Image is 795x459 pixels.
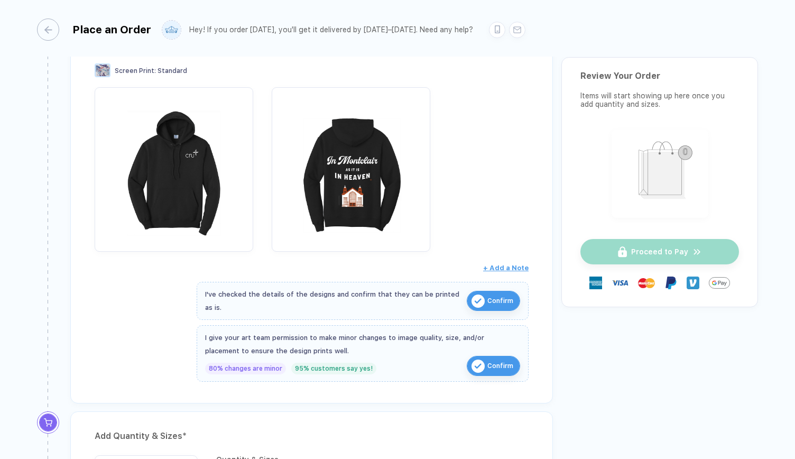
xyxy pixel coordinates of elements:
[487,357,513,374] span: Confirm
[467,356,520,376] button: iconConfirm
[277,93,425,241] img: e1a39bc7-3353-4bca-87e6-af01d7981d1f_nt_back_1757618715620.jpg
[616,134,704,211] img: shopping_bag.png
[472,360,485,373] img: icon
[580,91,739,108] div: Items will start showing up here once you add quantity and sizes.
[100,93,248,241] img: e1a39bc7-3353-4bca-87e6-af01d7981d1f_nt_front_1757618715618.jpg
[483,260,529,277] button: + Add a Note
[589,277,602,289] img: express
[612,274,628,291] img: visa
[158,67,187,75] span: Standard
[472,295,485,308] img: icon
[115,67,156,75] span: Screen Print :
[487,292,513,309] span: Confirm
[205,288,461,314] div: I've checked the details of the designs and confirm that they can be printed as is.
[638,274,655,291] img: master-card
[709,272,730,293] img: GPay
[189,25,473,34] div: Hey! If you order [DATE], you'll get it delivered by [DATE]–[DATE]. Need any help?
[467,291,520,311] button: iconConfirm
[664,277,677,289] img: Paypal
[483,264,529,272] span: + Add a Note
[162,21,181,39] img: user profile
[687,277,699,289] img: Venmo
[95,63,110,77] img: Screen Print
[205,331,520,357] div: I give your art team permission to make minor changes to image quality, size, and/or placement to...
[291,363,376,374] div: 95% customers say yes!
[95,428,529,445] div: Add Quantity & Sizes
[580,71,739,81] div: Review Your Order
[205,363,286,374] div: 80% changes are minor
[72,23,151,36] div: Place an Order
